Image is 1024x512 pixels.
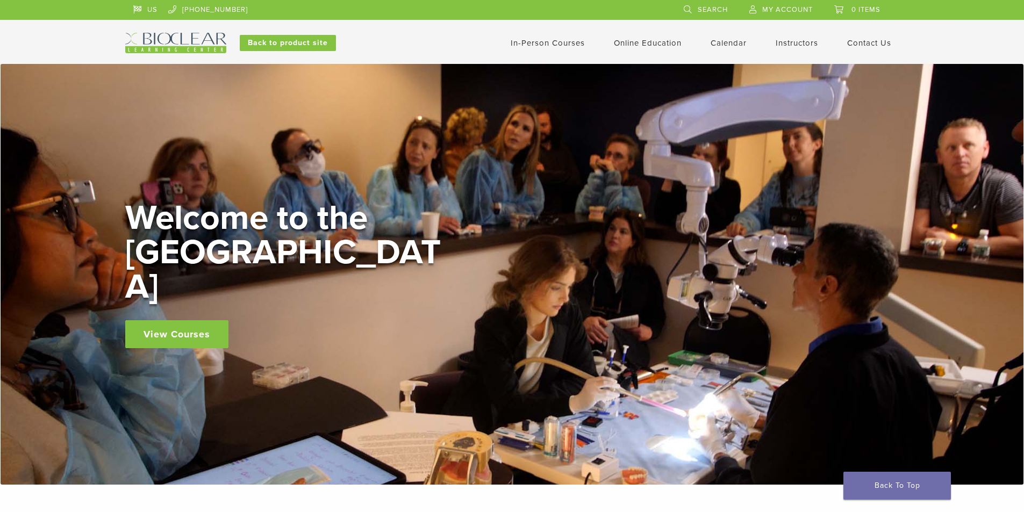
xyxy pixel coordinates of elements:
[851,5,880,14] span: 0 items
[847,38,891,48] a: Contact Us
[511,38,585,48] a: In-Person Courses
[614,38,682,48] a: Online Education
[843,472,951,500] a: Back To Top
[125,320,228,348] a: View Courses
[762,5,813,14] span: My Account
[240,35,336,51] a: Back to product site
[698,5,728,14] span: Search
[125,201,448,304] h2: Welcome to the [GEOGRAPHIC_DATA]
[125,33,226,53] img: Bioclear
[711,38,747,48] a: Calendar
[776,38,818,48] a: Instructors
